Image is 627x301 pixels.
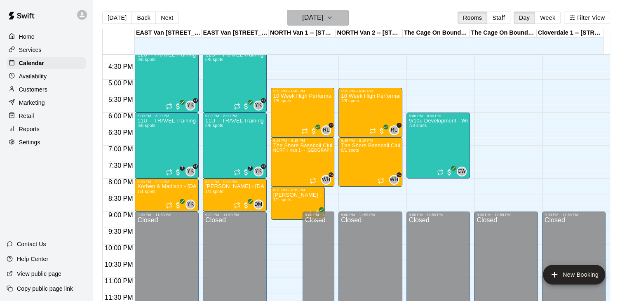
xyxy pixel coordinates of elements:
span: 8:30 PM [106,195,135,202]
div: Cassidy Watt [457,167,467,176]
div: 6:00 PM – 8:00 PM [137,114,196,118]
span: All customers have paid [174,201,182,209]
p: Availability [19,72,47,80]
span: Recurring event [166,202,172,209]
div: Yuma Kiyono [186,101,195,111]
span: Recurring event [378,177,384,184]
span: +1 [193,164,198,169]
span: All customers have paid [445,168,453,176]
div: Ryan Leonard [321,125,331,135]
span: 8/8 spots filled [205,123,223,128]
div: Willem Heilker [389,175,399,185]
span: Recurring event [234,103,240,110]
p: Home [19,33,35,41]
a: Calendar [7,57,86,69]
span: Recurring event [234,202,240,209]
span: YK [187,167,194,176]
div: 9:00 PM – 11:59 PM [409,213,468,217]
span: All customers have paid [378,127,386,135]
div: EAST Van [STREET_ADDRESS] [202,29,269,37]
div: Home [7,31,86,43]
button: Day [514,12,535,24]
span: 7/8 spots filled [273,99,291,103]
span: 8/8 spots filled [205,57,223,62]
div: Ryan Leonard [389,125,399,135]
span: All customers have paid [174,102,182,111]
span: 7/8 spots filled [341,99,359,103]
span: Recurring event [369,128,376,134]
a: Retail [7,110,86,122]
div: 5:15 PM – 6:45 PM [341,89,400,93]
div: 6:00 PM – 8:00 PM: 11U -- TRAVEL Training WEDNESDAYS [203,113,267,179]
p: Marketing [19,99,45,107]
span: Yuma Kiyono & 1 other [257,101,263,111]
span: +1 [193,98,198,103]
p: Contact Us [17,240,46,248]
span: 7 / 8 customers have paid [174,168,182,176]
button: Rooms [458,12,487,24]
div: The Cage On Boundary 2 -- [STREET_ADDRESS] ([PERSON_NAME] & [PERSON_NAME]), [GEOGRAPHIC_DATA] [470,29,537,37]
span: 7 / 8 customers have paid [242,168,250,176]
span: 8:00 PM [106,179,135,186]
span: Recurring event [305,210,312,217]
p: Services [19,46,42,54]
button: Filter View [564,12,610,24]
span: Yuma Kiyono & 1 other [257,167,263,176]
div: Services [7,44,86,56]
span: 7 [180,166,185,171]
h6: [DATE] [302,12,323,24]
div: 5:15 PM – 6:45 PM [273,89,332,93]
div: Reports [7,123,86,135]
span: RL [391,126,397,134]
button: add [543,265,605,285]
p: Calendar [19,59,44,67]
p: Settings [19,138,40,146]
span: Ryan Leonard & 1 other [392,125,399,135]
span: YK [187,200,194,209]
span: 1/1 spots filled [137,189,155,194]
span: Cassidy Watt [460,167,467,176]
div: 8:00 PM – 9:00 PM [205,180,264,184]
p: View public page [17,270,61,278]
span: Yuma Kiyono & 1 other [189,167,195,176]
span: +1 [261,98,266,103]
div: 9:00 PM – 11:59 PM [545,213,604,217]
span: RL [323,126,329,134]
span: All customers have paid [313,209,322,218]
div: 4:00 PM – 6:00 PM: 12U -- TRAVEL Training WEDNESDAYS [203,47,267,113]
span: Recurring event [310,177,316,184]
span: 8/8 spots filled [137,123,155,128]
div: 6:00 PM – 8:00 PM [409,114,468,118]
div: 8:15 PM – 9:15 PM [273,188,322,192]
span: Recurring event [234,169,240,176]
div: 6:45 PM – 8:15 PM: The Shore Baseball Club - Regional Team - Wednesdays, Oct 15-Dec 17) @ North V... [271,137,335,187]
div: Yuma Kiyono [254,101,263,111]
button: Next [155,12,178,24]
span: Willem Heilker & 1 other [324,175,331,185]
div: Willem Heilker [321,175,331,185]
span: Recurring event [301,128,308,134]
div: NORTH Van 1 -- [STREET_ADDRESS] [269,29,336,37]
a: Availability [7,70,86,82]
div: 8:15 PM – 9:15 PM: Sean Bingham - Wed, Oct 15-Dec17 @ North Van (10wks) [271,187,325,220]
a: Customers [7,83,86,96]
div: 9:00 PM – 11:59 PM [305,213,332,217]
button: Week [535,12,561,24]
span: 6:00 PM [106,113,135,120]
span: Davis Mabone [257,200,263,209]
div: Settings [7,136,86,148]
div: 9:00 PM – 11:59 PM [477,213,535,217]
span: 5:00 PM [106,80,135,87]
div: NORTH Van 2 -- [STREET_ADDRESS] [336,29,403,37]
span: 9:30 PM [106,228,135,235]
div: 5:15 PM – 6:45 PM: 10 Week High Performance Training ( 2011 / 2012’s ) North Shore Baseball x T21... [338,88,402,137]
div: 6:45 PM – 8:15 PM [341,139,400,143]
div: 8:00 PM – 9:00 PM: Sebastian Chow - Wed, Oct 15-Dec17 @ East Van (10wks) [203,179,267,212]
span: +1 [329,172,333,177]
span: 8/8 spots filled [137,57,155,62]
span: 6:30 PM [106,129,135,136]
span: YK [255,167,262,176]
span: +1 [329,123,333,128]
